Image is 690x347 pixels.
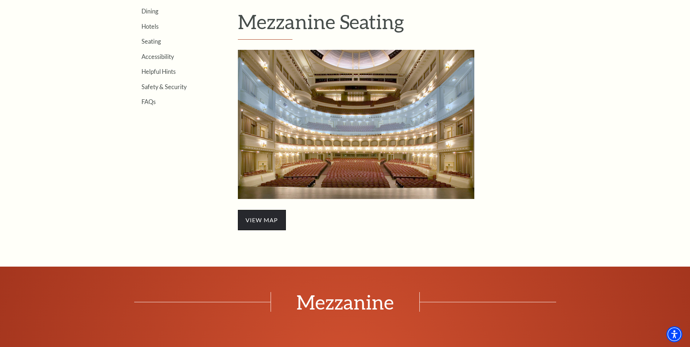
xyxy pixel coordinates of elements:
[141,23,159,30] a: Hotels
[238,210,286,230] span: view map
[141,98,156,105] a: FAQs
[141,83,187,90] a: Safety & Security
[141,8,158,15] a: Dining
[141,38,161,45] a: Seating
[238,10,571,40] h1: Mezzanine Seating
[238,119,474,128] a: Mezzanine Map
[238,50,474,199] img: Mezzanine Seating
[141,53,174,60] a: Accessibility
[238,215,286,224] a: view map
[666,326,682,342] div: Accessibility Menu
[271,292,420,312] span: Mezzanine
[141,68,176,75] a: Helpful Hints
